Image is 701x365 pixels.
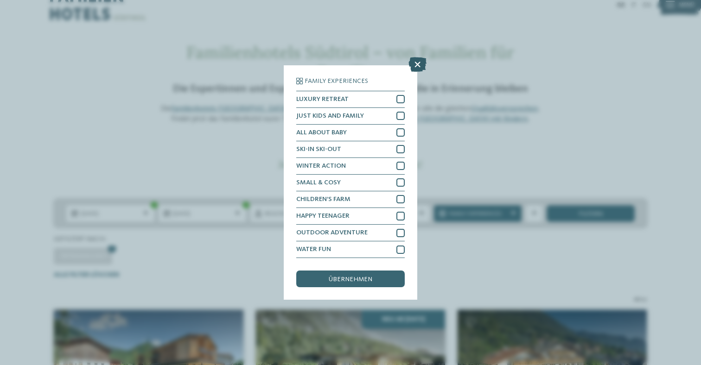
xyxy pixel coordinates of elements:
[305,78,368,84] span: Family Experiences
[296,179,341,186] span: SMALL & COSY
[296,229,368,236] span: OUTDOOR ADVENTURE
[296,246,331,252] span: WATER FUN
[296,146,341,152] span: SKI-IN SKI-OUT
[329,276,372,283] span: übernehmen
[296,163,346,169] span: WINTER ACTION
[296,213,350,219] span: HAPPY TEENAGER
[296,196,350,202] span: CHILDREN’S FARM
[296,113,364,119] span: JUST KIDS AND FAMILY
[296,129,347,136] span: ALL ABOUT BABY
[296,96,349,102] span: LUXURY RETREAT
